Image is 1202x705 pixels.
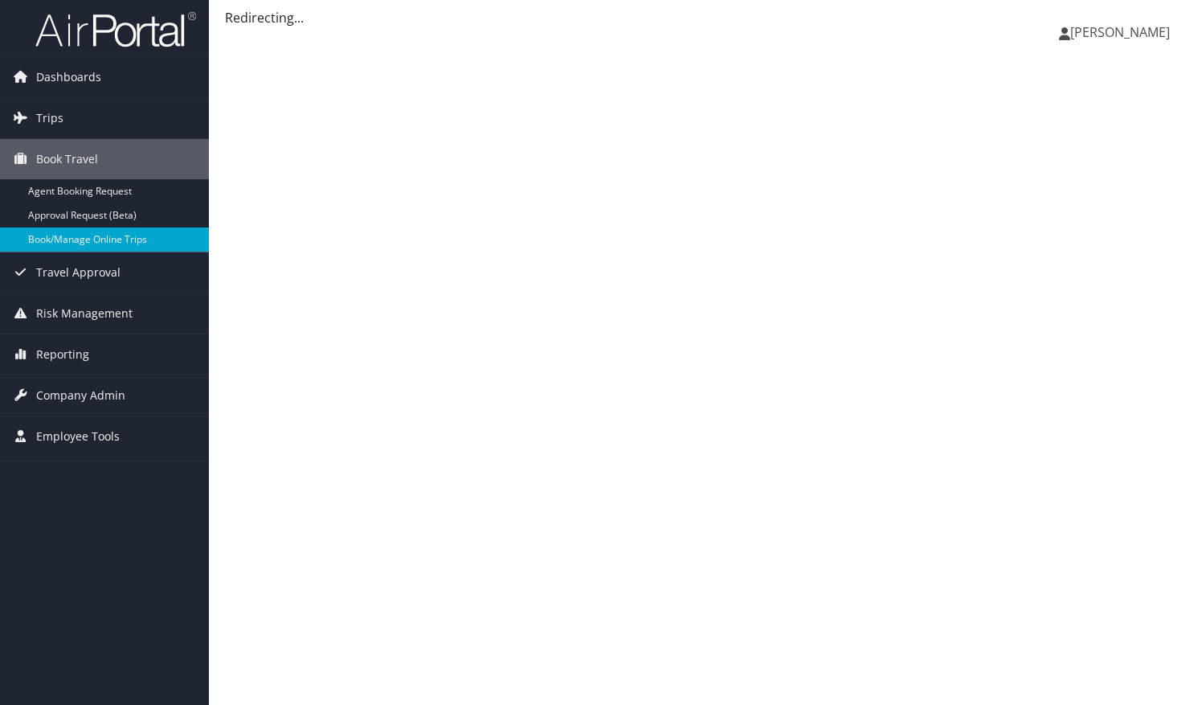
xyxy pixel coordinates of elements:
span: Company Admin [36,375,125,416]
span: Employee Tools [36,416,120,457]
img: airportal-logo.png [35,10,196,48]
span: Travel Approval [36,252,121,293]
span: Book Travel [36,139,98,179]
span: Risk Management [36,293,133,334]
span: [PERSON_NAME] [1070,23,1170,41]
span: Dashboards [36,57,101,97]
span: Trips [36,98,63,138]
div: Redirecting... [225,8,1186,27]
a: [PERSON_NAME] [1059,8,1186,56]
span: Reporting [36,334,89,375]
